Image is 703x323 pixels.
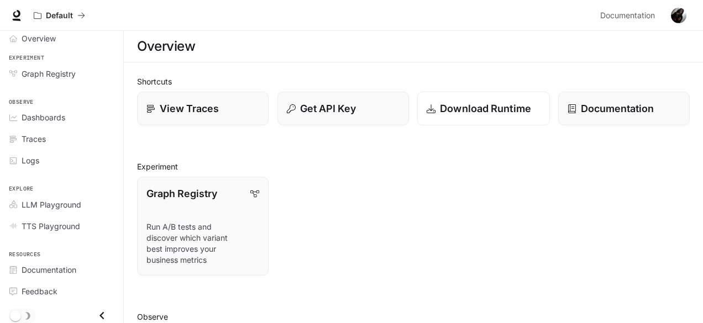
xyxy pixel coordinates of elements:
h1: Overview [137,35,195,57]
button: Get API Key [277,92,409,125]
a: Documentation [4,260,119,279]
button: All workspaces [29,4,90,27]
span: Documentation [22,264,76,276]
span: Documentation [600,9,655,23]
h2: Observe [137,311,690,322]
a: Download Runtime [417,92,550,126]
p: Run A/B tests and discover which variant best improves your business metrics [146,221,259,266]
a: Graph RegistryRun A/B tests and discover which variant best improves your business metrics [137,177,269,276]
span: TTS Playground [22,220,80,232]
p: Download Runtime [440,101,531,116]
span: Traces [22,133,46,145]
span: Overview [22,33,56,44]
p: Get API Key [300,101,356,116]
p: Graph Registry [146,186,217,201]
a: Feedback [4,282,119,301]
a: Documentation [596,4,663,27]
a: View Traces [137,92,269,125]
p: Default [46,11,73,20]
p: View Traces [160,101,219,116]
p: Documentation [581,101,654,116]
h2: Experiment [137,161,690,172]
span: Logs [22,155,39,166]
a: Dashboards [4,108,119,127]
span: Dark mode toggle [10,309,21,321]
button: User avatar [668,4,690,27]
span: Graph Registry [22,68,76,80]
a: LLM Playground [4,195,119,214]
a: Graph Registry [4,64,119,83]
img: User avatar [671,8,686,23]
h2: Shortcuts [137,76,690,87]
a: Overview [4,29,119,48]
span: Dashboards [22,112,65,123]
a: Logs [4,151,119,170]
a: Documentation [558,92,690,125]
a: Traces [4,129,119,149]
span: LLM Playground [22,199,81,210]
a: TTS Playground [4,216,119,236]
span: Feedback [22,285,57,297]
